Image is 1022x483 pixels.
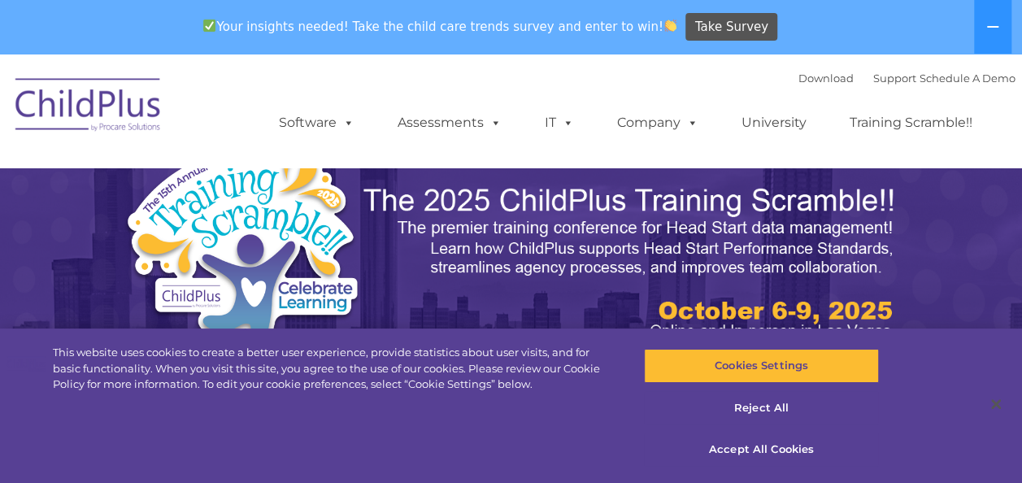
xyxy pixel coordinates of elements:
[7,67,170,148] img: ChildPlus by Procare Solutions
[644,433,879,467] button: Accept All Cookies
[197,11,684,42] span: Your insights needed! Take the child care trends survey and enter to win!
[381,107,518,139] a: Assessments
[644,349,879,383] button: Cookies Settings
[53,345,613,393] div: This website uses cookies to create a better user experience, provide statistics about user visit...
[833,107,989,139] a: Training Scramble!!
[920,72,1015,85] a: Schedule A Demo
[203,20,215,32] img: ✅
[528,107,590,139] a: IT
[978,386,1014,422] button: Close
[601,107,715,139] a: Company
[664,20,676,32] img: 👏
[725,107,823,139] a: University
[263,107,371,139] a: Software
[798,72,1015,85] font: |
[873,72,916,85] a: Support
[798,72,854,85] a: Download
[644,391,879,425] button: Reject All
[226,174,295,186] span: Phone number
[226,107,276,120] span: Last name
[685,13,777,41] a: Take Survey
[695,13,768,41] span: Take Survey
